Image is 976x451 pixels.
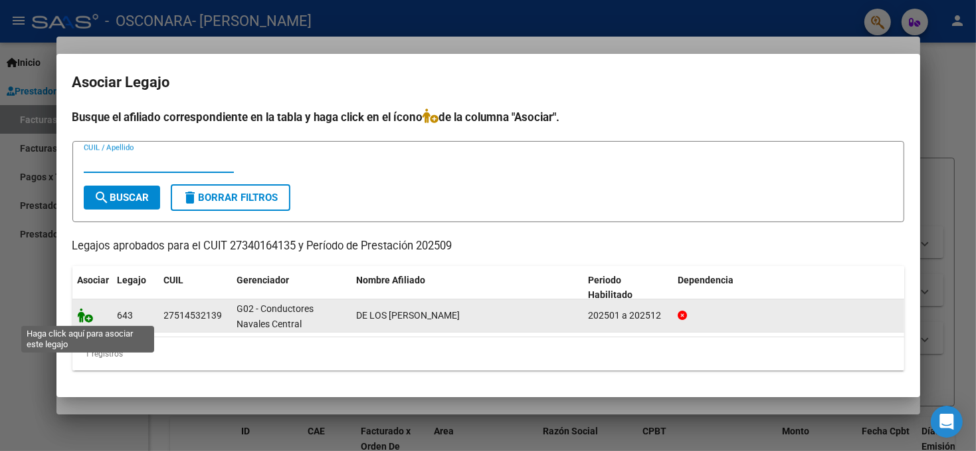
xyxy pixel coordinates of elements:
span: CUIL [164,275,184,285]
span: G02 - Conductores Navales Central [237,303,314,329]
div: Open Intercom Messenger [931,406,963,438]
button: Borrar Filtros [171,184,290,211]
datatable-header-cell: Legajo [112,266,159,310]
div: 1 registros [72,337,904,371]
datatable-header-cell: Asociar [72,266,112,310]
h2: Asociar Legajo [72,70,904,95]
datatable-header-cell: Nombre Afiliado [351,266,583,310]
span: Asociar [78,275,110,285]
datatable-header-cell: Gerenciador [232,266,351,310]
span: Legajo [118,275,147,285]
datatable-header-cell: CUIL [159,266,232,310]
mat-icon: delete [183,190,199,206]
span: 643 [118,310,134,321]
span: Periodo Habilitado [588,275,633,301]
p: Legajos aprobados para el CUIT 27340164135 y Período de Prestación 202509 [72,238,904,255]
span: Buscar [94,192,149,204]
span: Gerenciador [237,275,290,285]
mat-icon: search [94,190,110,206]
datatable-header-cell: Dependencia [672,266,904,310]
button: Buscar [84,186,160,210]
span: DE LOS SANTOS SOFIA KIARA [357,310,460,321]
div: 202501 a 202512 [588,308,667,323]
span: Dependencia [678,275,733,285]
span: Borrar Filtros [183,192,278,204]
datatable-header-cell: Periodo Habilitado [583,266,672,310]
h4: Busque el afiliado correspondiente en la tabla y haga click en el ícono de la columna "Asociar". [72,108,904,126]
div: 27514532139 [164,308,223,323]
span: Nombre Afiliado [357,275,426,285]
